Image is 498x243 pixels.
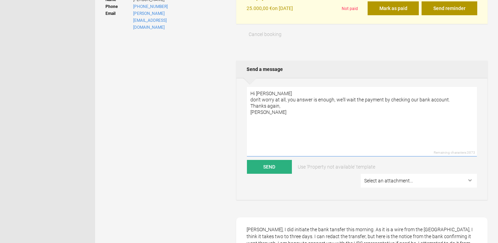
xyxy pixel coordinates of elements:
button: Send reminder [422,1,477,15]
div: Not paid [339,1,368,15]
h2: Send a message [236,61,488,78]
strong: Phone [105,3,133,10]
button: Cancel booking [236,27,294,41]
a: [PHONE_NUMBER] [133,4,168,9]
a: [PERSON_NAME][EMAIL_ADDRESS][DOMAIN_NAME] [133,11,167,30]
span: Cancel booking [249,31,282,37]
flynt-currency: 25.000,00 € [247,6,272,11]
strong: Email [105,10,133,31]
button: Send [247,160,292,174]
a: Use 'Property not available' template [293,160,380,174]
button: Mark as paid [368,1,419,15]
div: on [DATE] [247,1,339,15]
